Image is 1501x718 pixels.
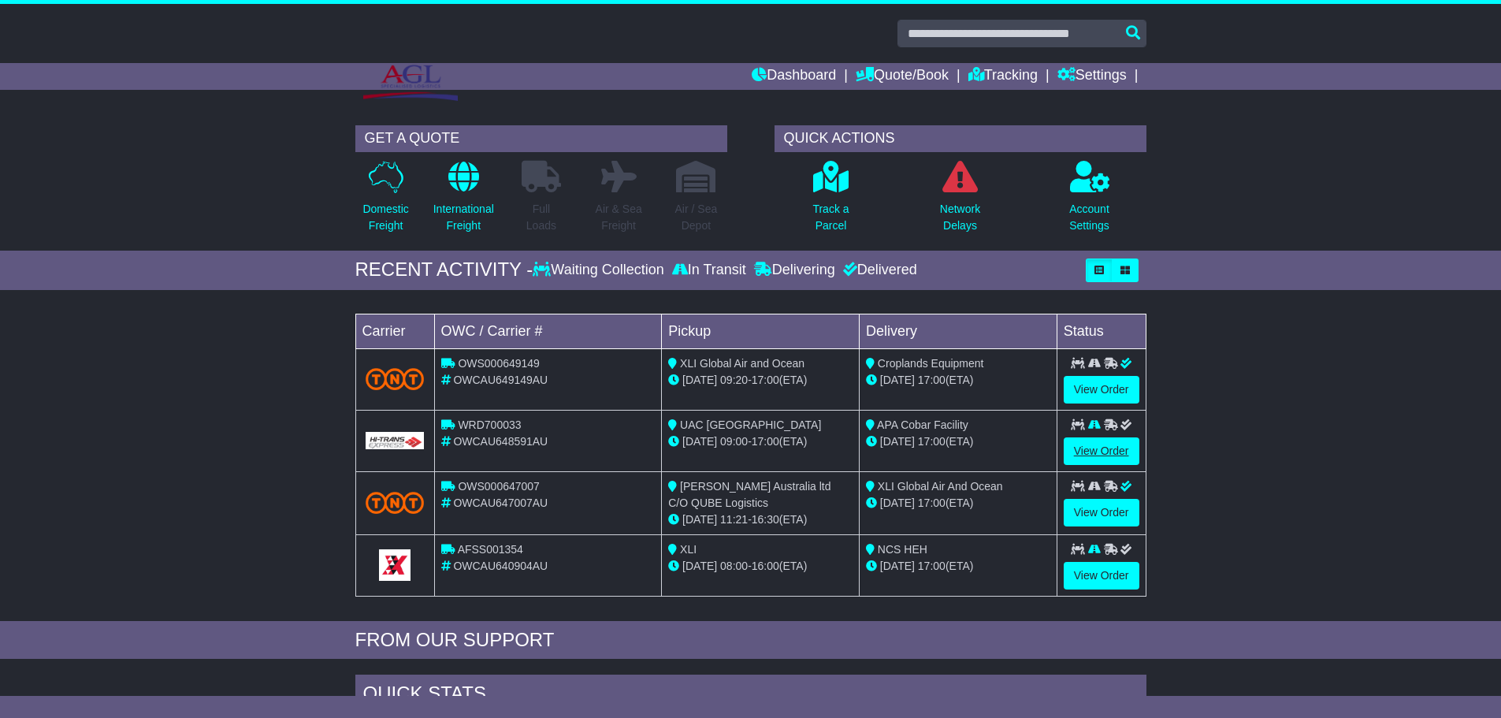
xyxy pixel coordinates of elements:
span: [DATE] [880,374,915,386]
span: 11:21 [720,513,748,526]
p: Track a Parcel [812,201,849,234]
a: View Order [1064,437,1139,465]
div: Waiting Collection [533,262,667,279]
a: AccountSettings [1068,160,1110,243]
span: 17:00 [918,560,946,572]
span: OWCAU648591AU [453,435,548,448]
div: RECENT ACTIVITY - [355,259,533,281]
span: OWS000649149 [458,357,540,370]
span: [DATE] [682,435,717,448]
span: OWCAU640904AU [453,560,548,572]
span: [DATE] [682,374,717,386]
span: 17:00 [918,374,946,386]
img: GetCarrierServiceLogo [379,549,411,581]
span: 16:30 [752,513,779,526]
span: [DATE] [682,513,717,526]
span: 16:00 [752,560,779,572]
div: (ETA) [866,372,1050,389]
span: OWCAU649149AU [453,374,548,386]
span: 17:00 [918,435,946,448]
a: Track aParcel [812,160,849,243]
div: Quick Stats [355,675,1146,717]
p: Account Settings [1069,201,1109,234]
a: Quote/Book [856,63,949,90]
a: Settings [1057,63,1127,90]
div: (ETA) [866,433,1050,450]
div: - (ETA) [668,433,853,450]
span: 09:20 [720,374,748,386]
span: OWCAU647007AU [453,497,548,509]
div: Delivering [750,262,839,279]
span: [PERSON_NAME] Australia ltd C/O QUBE Logistics [668,480,830,509]
div: - (ETA) [668,372,853,389]
span: OWS000647007 [458,480,540,493]
div: - (ETA) [668,558,853,575]
span: NCS HEH [878,543,927,556]
div: - (ETA) [668,512,853,528]
span: [DATE] [682,560,717,572]
span: AFSS001354 [458,543,523,556]
td: Status [1057,314,1146,348]
td: Pickup [662,314,860,348]
span: 17:00 [752,374,779,386]
span: 17:00 [752,435,779,448]
p: Domestic Freight [362,201,408,234]
td: OWC / Carrier # [434,314,662,348]
img: TNT_Domestic.png [366,492,425,513]
div: Delivered [839,262,917,279]
p: Air & Sea Freight [596,201,642,234]
span: 17:00 [918,497,946,509]
span: [DATE] [880,560,915,572]
div: QUICK ACTIONS [775,125,1146,152]
a: Tracking [968,63,1038,90]
a: View Order [1064,499,1139,526]
span: Croplands Equipment [878,357,984,370]
div: (ETA) [866,558,1050,575]
img: GetCarrierServiceLogo [366,432,425,449]
a: NetworkDelays [939,160,981,243]
span: [DATE] [880,435,915,448]
div: In Transit [668,262,750,279]
a: InternationalFreight [433,160,495,243]
a: View Order [1064,562,1139,590]
span: UAC [GEOGRAPHIC_DATA] [680,419,821,431]
div: (ETA) [866,495,1050,512]
span: XLI Global Air and Ocean [680,357,804,370]
span: XLI [680,543,697,556]
div: FROM OUR SUPPORT [355,629,1146,652]
span: 09:00 [720,435,748,448]
p: Full Loads [522,201,561,234]
span: 08:00 [720,560,748,572]
p: Air / Sea Depot [675,201,718,234]
a: Dashboard [752,63,836,90]
p: International Freight [433,201,494,234]
span: XLI Global Air And Ocean [878,480,1003,493]
p: Network Delays [940,201,980,234]
span: APA Cobar Facility [877,419,968,431]
img: TNT_Domestic.png [366,368,425,389]
a: DomesticFreight [362,160,409,243]
a: View Order [1064,376,1139,404]
div: GET A QUOTE [355,125,727,152]
td: Carrier [355,314,434,348]
td: Delivery [859,314,1057,348]
span: [DATE] [880,497,915,509]
span: WRD700033 [458,419,521,431]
